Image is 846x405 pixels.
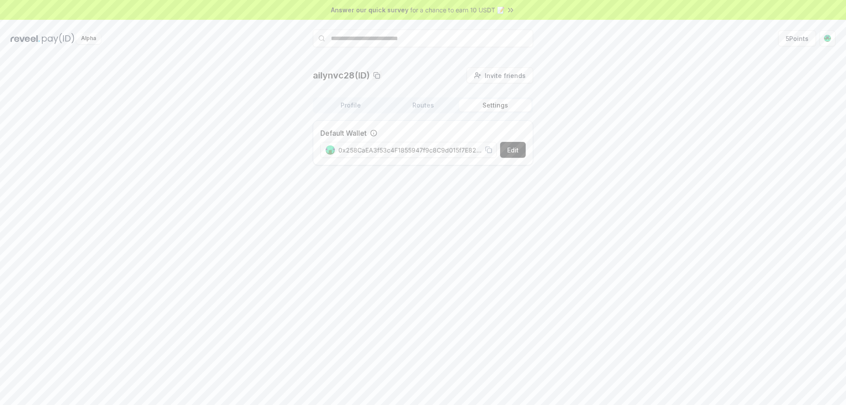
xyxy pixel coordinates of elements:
span: for a chance to earn 10 USDT 📝 [410,5,505,15]
button: Invite friends [467,67,533,83]
button: Settings [459,99,531,111]
label: Default Wallet [320,128,367,138]
span: Invite friends [485,71,526,80]
button: 5Points [778,30,816,46]
img: pay_id [42,33,74,44]
p: ailynvc28(ID) [313,69,370,82]
button: Edit [500,142,526,158]
img: reveel_dark [11,33,40,44]
button: Profile [315,99,387,111]
span: 0x258CaEA3f53c4F1855947f9c8C9d015f7E823844 [338,145,482,155]
span: Answer our quick survey [331,5,408,15]
button: Routes [387,99,459,111]
div: Alpha [76,33,101,44]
